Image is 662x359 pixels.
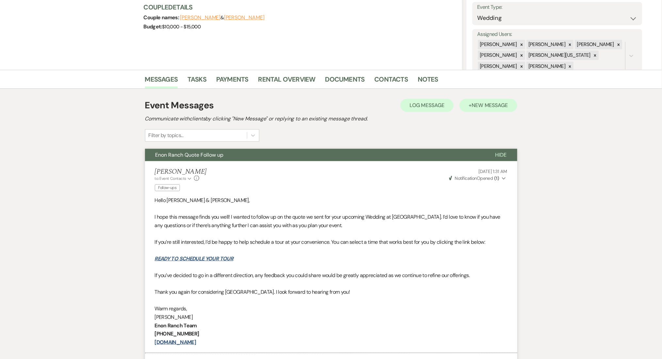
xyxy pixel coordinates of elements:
[527,40,567,49] div: [PERSON_NAME]
[216,74,249,88] a: Payments
[187,74,206,88] a: Tasks
[527,62,567,71] div: [PERSON_NAME]
[224,15,265,20] button: [PERSON_NAME]
[155,304,508,313] p: Warm regards,
[155,168,207,176] h5: [PERSON_NAME]
[418,74,438,88] a: Notes
[155,184,180,191] span: Follow-ups
[155,213,508,229] p: I hope this message finds you well! I wanted to follow up on the quote we sent for your upcoming ...
[155,313,508,321] p: [PERSON_NAME]
[478,62,518,71] div: [PERSON_NAME]
[149,132,184,139] div: Filter by topics...
[400,99,454,112] button: Log Message
[472,102,508,109] span: New Message
[180,15,221,20] button: [PERSON_NAME]
[180,14,265,21] span: &
[155,288,508,296] p: Thank you again for considering [GEOGRAPHIC_DATA]. I look forward to hearing from you!
[144,14,180,21] span: Couple names:
[155,271,508,280] p: If you’ve decided to go in a different direction, any feedback you could share would be greatly a...
[145,149,485,161] button: Enon Ranch Quote Follow up
[478,168,507,174] span: [DATE] 1:31 AM
[155,196,508,205] p: Hello [PERSON_NAME] & [PERSON_NAME],
[477,30,638,39] label: Assigned Users:
[258,74,315,88] a: Rental Overview
[410,102,444,109] span: Log Message
[485,149,517,161] button: Hide
[460,99,517,112] button: +New Message
[575,40,615,49] div: [PERSON_NAME]
[325,74,365,88] a: Documents
[494,175,499,181] strong: ( 1 )
[495,151,507,158] span: Hide
[448,175,508,182] button: NotificationOpened (1)
[155,330,199,337] strong: [PHONE_NUMBER]
[145,74,178,88] a: Messages
[145,99,214,112] h1: Event Messages
[155,339,196,346] a: [DOMAIN_NAME]
[155,151,224,158] span: Enon Ranch Quote Follow up
[155,238,508,246] p: If you’re still interested, I’d be happy to help schedule a tour at your convenience. You can sel...
[144,23,162,30] span: Budget:
[449,175,499,181] span: Opened
[144,3,457,12] h3: Couple Details
[155,322,197,329] strong: Enon Ranch Team
[527,51,592,60] div: [PERSON_NAME][US_STATE]
[455,175,477,181] span: Notification
[375,74,408,88] a: Contacts
[478,40,518,49] div: [PERSON_NAME]
[145,115,517,123] h2: Communicate with clients by clicking "New Message" or replying to an existing message thread.
[155,176,186,181] span: to: Event Contacts
[478,51,518,60] div: [PERSON_NAME]
[477,3,638,12] label: Event Type:
[155,176,192,181] button: to: Event Contacts
[155,255,234,262] a: READY TO SCHEDULE YOUR TOUR
[162,23,201,30] span: $10,000 - $15,000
